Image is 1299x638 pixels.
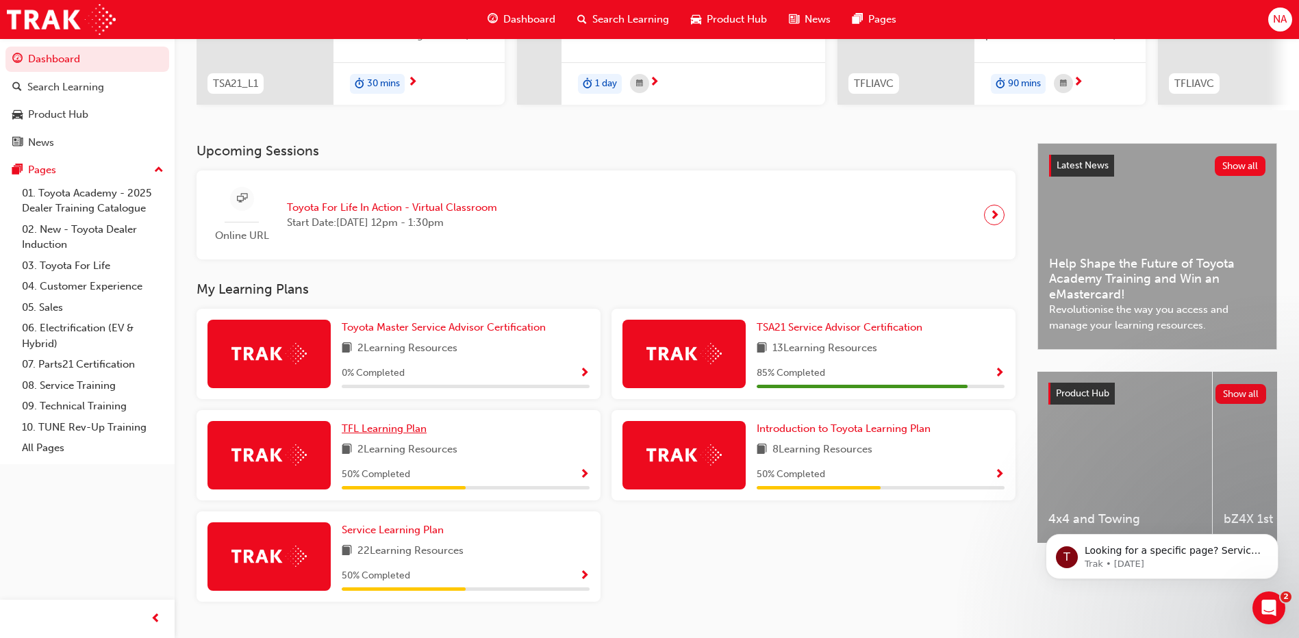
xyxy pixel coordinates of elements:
span: TSA21 Service Advisor Certification [757,321,922,333]
span: Show Progress [579,570,590,583]
span: Latest News [1057,159,1109,171]
span: book-icon [342,340,352,357]
a: car-iconProduct Hub [680,5,778,34]
span: calendar-icon [1060,75,1067,92]
span: TFLIAVC [1174,76,1214,92]
a: 09. Technical Training [16,396,169,417]
a: All Pages [16,437,169,459]
a: Online URLToyota For Life In Action - Virtual ClassroomStart Date:[DATE] 12pm - 1:30pm [207,181,1005,249]
span: Toyota For Life In Action - Virtual Classroom [287,200,497,216]
a: Introduction to Toyota Learning Plan [757,421,936,437]
button: Show Progress [579,365,590,382]
button: Show all [1215,384,1267,404]
span: 50 % Completed [342,467,410,483]
span: Show Progress [579,368,590,380]
span: guage-icon [12,53,23,66]
span: book-icon [757,442,767,459]
span: Introduction to Toyota Learning Plan [757,422,931,435]
span: Dashboard [503,12,555,27]
span: Search Learning [592,12,669,27]
span: News [805,12,831,27]
a: Dashboard [5,47,169,72]
span: Online URL [207,228,276,244]
a: Product HubShow all [1048,383,1266,405]
img: Trak [646,343,722,364]
span: 50 % Completed [757,467,825,483]
span: Show Progress [994,368,1005,380]
span: NA [1273,12,1287,27]
span: Show Progress [579,469,590,481]
span: 22 Learning Resources [357,543,464,560]
span: book-icon [342,543,352,560]
span: up-icon [154,162,164,179]
a: 03. Toyota For Life [16,255,169,277]
span: Service Learning Plan [342,524,444,536]
span: news-icon [12,137,23,149]
a: TSA21 Service Advisor Certification [757,320,928,335]
span: Start Date: [DATE] 12pm - 1:30pm [287,215,497,231]
span: Pages [868,12,896,27]
span: Show Progress [994,469,1005,481]
span: duration-icon [355,75,364,93]
button: Pages [5,157,169,183]
a: News [5,130,169,155]
img: Trak [231,343,307,364]
a: pages-iconPages [842,5,907,34]
span: 0 % Completed [342,366,405,381]
span: TSA21_L1 [213,76,258,92]
button: Show Progress [579,567,590,585]
span: search-icon [12,81,22,94]
a: Service Learning Plan [342,522,449,538]
span: 50 % Completed [342,568,410,584]
span: next-icon [1073,77,1083,89]
span: book-icon [757,340,767,357]
a: Toyota Master Service Advisor Certification [342,320,551,335]
span: 13 Learning Resources [772,340,877,357]
a: search-iconSearch Learning [566,5,680,34]
button: Show all [1215,156,1266,176]
span: Revolutionise the way you access and manage your learning resources. [1049,302,1265,333]
a: 04. Customer Experience [16,276,169,297]
span: Help Shape the Future of Toyota Academy Training and Win an eMastercard! [1049,256,1265,303]
span: next-icon [989,205,1000,225]
iframe: Intercom notifications message [1025,505,1299,601]
span: TFL Learning Plan [342,422,427,435]
span: Toyota Master Service Advisor Certification [342,321,546,333]
a: 02. New - Toyota Dealer Induction [16,219,169,255]
span: news-icon [789,11,799,28]
span: 2 [1281,591,1291,602]
div: Pages [28,162,56,178]
a: 08. Service Training [16,375,169,396]
span: TFLIAVC [854,76,894,92]
span: next-icon [407,77,418,89]
span: 30 mins [367,76,400,92]
button: Show Progress [579,466,590,483]
h3: My Learning Plans [197,281,1016,297]
a: Search Learning [5,75,169,100]
a: TFL Learning Plan [342,421,432,437]
a: 10. TUNE Rev-Up Training [16,417,169,438]
img: Trak [7,4,116,35]
a: Latest NewsShow all [1049,155,1265,177]
span: car-icon [691,11,701,28]
span: 90 mins [1008,76,1041,92]
a: news-iconNews [778,5,842,34]
h3: Upcoming Sessions [197,143,1016,159]
a: Product Hub [5,102,169,127]
img: Trak [231,546,307,567]
span: Product Hub [707,12,767,27]
div: News [28,135,54,151]
a: 07. Parts21 Certification [16,354,169,375]
span: pages-icon [853,11,863,28]
button: NA [1268,8,1292,31]
span: duration-icon [996,75,1005,93]
button: Show Progress [994,365,1005,382]
div: Product Hub [28,107,88,123]
button: Show Progress [994,466,1005,483]
span: prev-icon [151,611,161,628]
span: pages-icon [12,164,23,177]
